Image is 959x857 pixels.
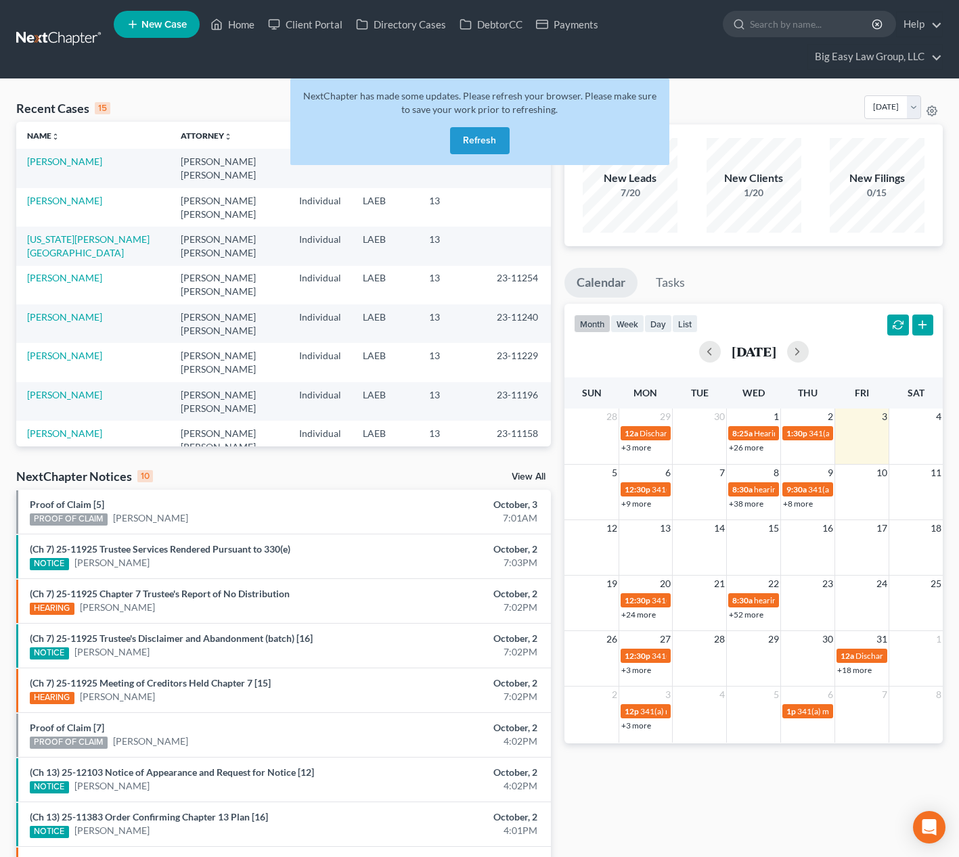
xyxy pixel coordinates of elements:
[377,645,537,659] div: 7:02PM
[80,601,155,614] a: [PERSON_NAME]
[897,12,942,37] a: Help
[288,343,352,381] td: Individual
[767,631,780,647] span: 29
[821,576,834,592] span: 23
[377,735,537,748] div: 4:02PM
[74,556,150,570] a: [PERSON_NAME]
[837,665,872,675] a: +18 more
[644,315,672,333] button: day
[204,12,261,37] a: Home
[729,442,763,453] a: +26 more
[855,387,869,398] span: Fri
[732,344,776,358] h2: [DATE]
[170,227,289,265] td: [PERSON_NAME] [PERSON_NAME]
[732,484,753,494] span: 8:30a
[30,543,290,555] a: (Ch 7) 25-11925 Trustee Services Rendered Pursuant to 330(e)
[583,186,677,200] div: 7/20
[772,409,780,425] span: 1
[610,687,619,703] span: 2
[652,595,782,605] span: 341(a) meeting for [PERSON_NAME]
[929,576,943,592] span: 25
[224,133,232,141] i: unfold_more
[418,382,486,421] td: 13
[377,779,537,793] div: 4:02PM
[754,428,860,438] span: Hearing for [PERSON_NAME]
[935,631,943,647] span: 1
[113,735,188,748] a: [PERSON_NAME]
[377,511,537,525] div: 7:01AM
[303,90,656,115] span: NextChapter has made some updates. Please refresh your browser. Please make sure to save your wor...
[170,421,289,459] td: [PERSON_NAME] [PERSON_NAME]
[664,465,672,481] span: 6
[170,304,289,343] td: [PERSON_NAME] [PERSON_NAME]
[672,315,698,333] button: list
[51,133,60,141] i: unfold_more
[821,520,834,536] span: 16
[27,350,102,361] a: [PERSON_NAME]
[288,266,352,304] td: Individual
[30,766,314,778] a: (Ch 13) 25-12103 Notice of Appearance and Request for Notice [12]
[875,520,889,536] span: 17
[418,304,486,343] td: 13
[349,12,453,37] a: Directory Cases
[808,484,939,494] span: 341(a) meeting for [PERSON_NAME]
[418,343,486,381] td: 13
[288,421,352,459] td: Individual
[418,227,486,265] td: 13
[750,11,874,37] input: Search by name...
[644,268,697,298] a: Tasks
[27,389,102,400] a: [PERSON_NAME]
[625,428,638,438] span: 12a
[582,387,602,398] span: Sun
[574,315,610,333] button: month
[880,409,889,425] span: 3
[633,387,657,398] span: Mon
[929,465,943,481] span: 11
[377,601,537,614] div: 7:02PM
[453,12,529,37] a: DebtorCC
[288,188,352,227] td: Individual
[621,609,656,620] a: +24 more
[377,556,537,570] div: 7:03PM
[659,631,672,647] span: 27
[625,706,639,716] span: 12p
[742,387,765,398] span: Wed
[352,227,418,265] td: LAEB
[783,499,813,509] a: +8 more
[170,343,289,381] td: [PERSON_NAME] [PERSON_NAME]
[767,576,780,592] span: 22
[713,576,726,592] span: 21
[418,188,486,227] td: 13
[181,131,232,141] a: Attorneyunfold_more
[486,382,551,421] td: 23-11196
[137,470,153,482] div: 10
[377,810,537,824] div: October, 2
[377,498,537,511] div: October, 3
[729,609,763,620] a: +52 more
[564,268,638,298] a: Calendar
[754,595,858,605] span: hearing for [PERSON_NAME]
[486,421,551,459] td: 23-11158
[27,156,102,167] a: [PERSON_NAME]
[529,12,605,37] a: Payments
[95,102,110,114] div: 15
[621,442,651,453] a: +3 more
[707,170,801,186] div: New Clients
[288,227,352,265] td: Individual
[691,387,709,398] span: Tue
[170,188,289,227] td: [PERSON_NAME] [PERSON_NAME]
[352,188,418,227] td: LAEB
[713,409,726,425] span: 30
[718,687,726,703] span: 4
[30,632,313,644] a: (Ch 7) 25-11925 Trustee's Disclaimer and Abandonment (batch) [16]
[875,631,889,647] span: 31
[352,304,418,343] td: LAEB
[605,576,619,592] span: 19
[16,100,110,116] div: Recent Cases
[450,127,510,154] button: Refresh
[935,687,943,703] span: 8
[377,542,537,556] div: October, 2
[772,465,780,481] span: 8
[659,576,672,592] span: 20
[826,465,834,481] span: 9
